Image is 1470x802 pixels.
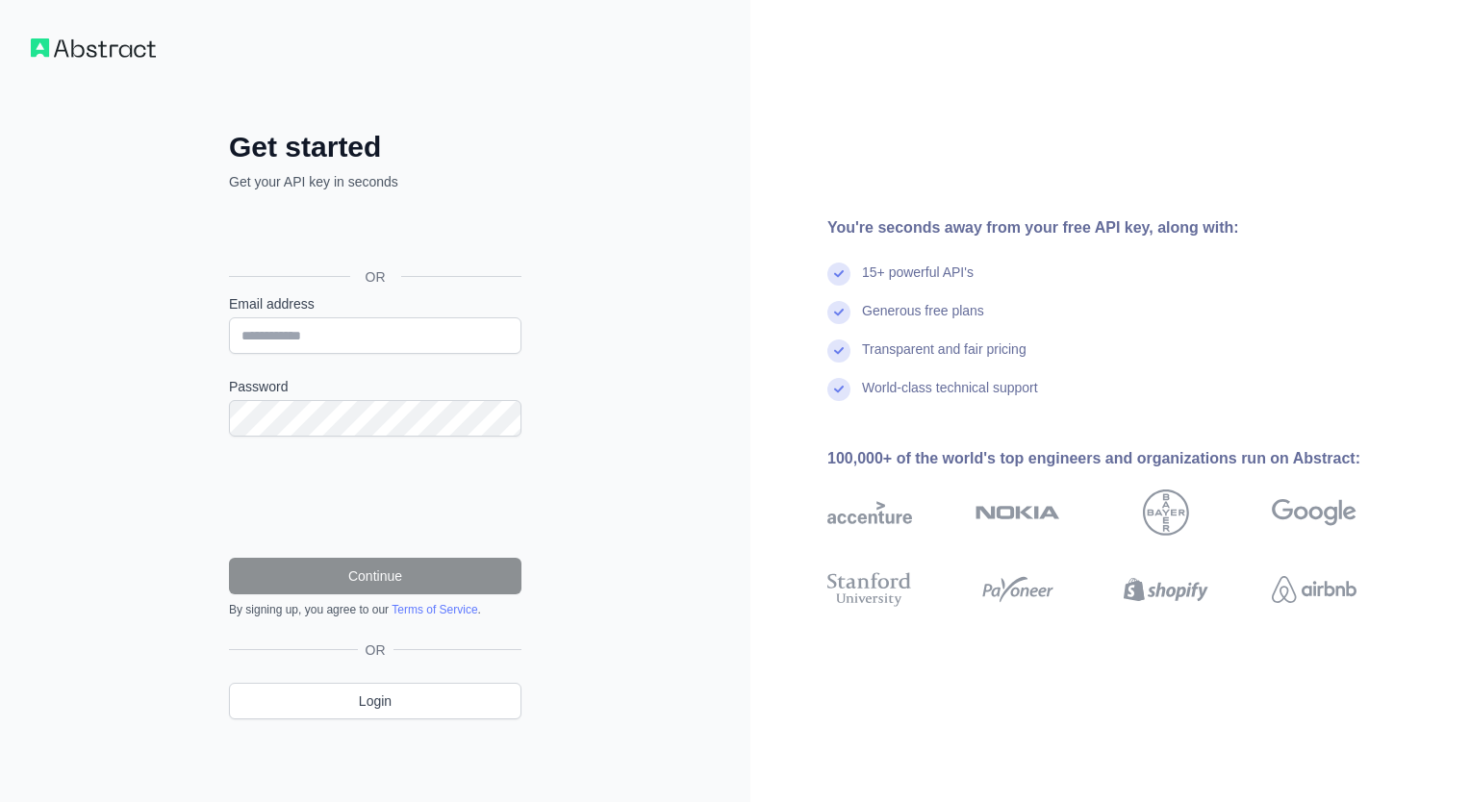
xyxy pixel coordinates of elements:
[358,640,393,660] span: OR
[827,489,912,536] img: accenture
[1272,489,1356,536] img: google
[229,558,521,594] button: Continue
[229,294,521,313] label: Email address
[219,213,527,255] iframe: [Googleでログイン]ボタン
[392,603,477,616] a: Terms of Service
[229,602,521,617] div: By signing up, you agree to our .
[827,301,850,324] img: check mark
[1124,568,1208,611] img: shopify
[1143,489,1189,536] img: bayer
[827,216,1418,239] div: You're seconds away from your free API key, along with:
[1272,568,1356,611] img: airbnb
[229,377,521,396] label: Password
[827,447,1418,470] div: 100,000+ of the world's top engineers and organizations run on Abstract:
[229,683,521,719] a: Login
[862,339,1026,378] div: Transparent and fair pricing
[827,263,850,286] img: check mark
[229,172,521,191] p: Get your API key in seconds
[31,38,156,58] img: Workflow
[976,489,1060,536] img: nokia
[827,568,912,611] img: stanford university
[862,301,984,339] div: Generous free plans
[827,378,850,401] img: check mark
[862,263,974,301] div: 15+ powerful API's
[976,568,1060,611] img: payoneer
[229,130,521,164] h2: Get started
[229,460,521,535] iframe: reCAPTCHA
[350,267,401,287] span: OR
[862,378,1038,416] div: World-class technical support
[827,339,850,363] img: check mark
